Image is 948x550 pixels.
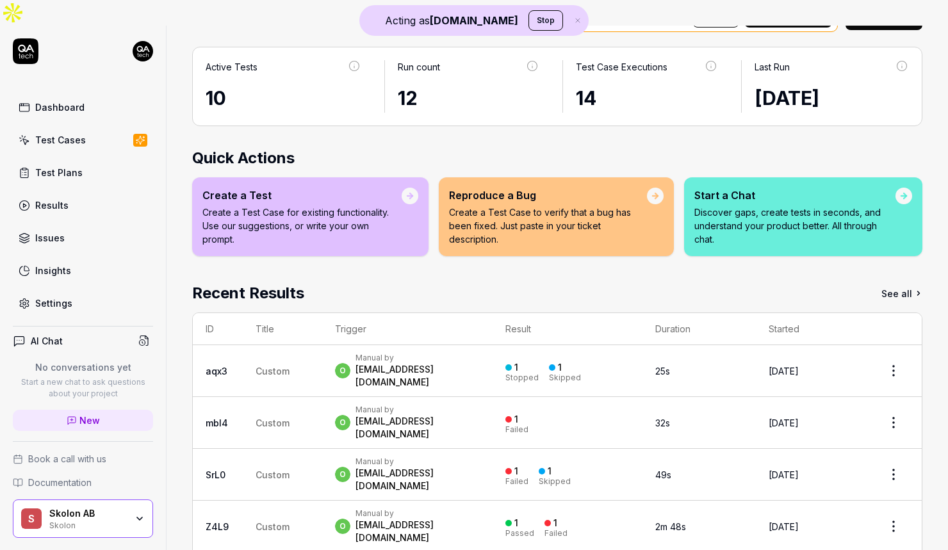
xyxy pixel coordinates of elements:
div: Manual by [355,405,480,415]
a: See all [881,282,922,305]
div: Test Case Executions [576,60,667,74]
span: Custom [256,521,290,532]
time: 49s [655,469,671,480]
div: Last Run [755,60,790,74]
div: 1 [548,465,552,477]
div: Failed [505,426,528,433]
h2: Quick Actions [192,147,922,170]
span: o [335,415,350,430]
a: Dashboard [13,95,153,120]
th: Duration [642,313,756,345]
div: 1 [514,414,518,425]
span: Custom [256,366,290,376]
div: Failed [505,478,528,485]
time: 25s [655,366,670,376]
a: New [13,410,153,431]
p: No conversations yet [13,360,153,374]
th: Result [493,313,642,345]
time: [DATE] [755,86,819,109]
div: 1 [514,517,518,529]
div: Manual by [355,457,480,467]
div: Reproduce a Bug [449,188,647,203]
img: 7ccf6c19-61ad-4a6c-8811-018b02a1b829.jpg [133,41,153,61]
th: Started [756,313,865,345]
a: Issues [13,225,153,250]
div: Active Tests [206,60,257,74]
a: Book a call with us [13,452,153,465]
p: Create a Test Case to verify that a bug has been fixed. Just paste in your ticket description. [449,206,647,246]
span: Book a call with us [28,452,106,465]
a: Settings [13,291,153,316]
div: Manual by [355,508,480,519]
div: Insights [35,264,71,277]
div: Results [35,198,69,212]
time: [DATE] [769,521,799,532]
div: 10 [206,84,361,113]
a: mbl4 [206,417,228,428]
p: Start a new chat to ask questions about your project [13,376,153,400]
time: [DATE] [769,417,799,428]
div: 1 [553,517,557,529]
span: New [79,414,100,427]
p: Discover gaps, create tests in seconds, and understand your product better. All through chat. [694,206,895,246]
div: [EMAIL_ADDRESS][DOMAIN_NAME] [355,467,480,492]
p: Create a Test Case for existing functionality. Use our suggestions, or write your own prompt. [202,206,402,246]
a: Test Plans [13,160,153,185]
span: o [335,519,350,534]
a: Results [13,193,153,218]
th: Trigger [322,313,493,345]
span: Documentation [28,476,92,489]
div: Skolon AB [49,508,126,519]
div: Manual by [355,353,480,363]
div: Dashboard [35,101,85,114]
div: [EMAIL_ADDRESS][DOMAIN_NAME] [355,519,480,544]
button: SSkolon ABSkolon [13,499,153,538]
span: o [335,363,350,378]
span: S [21,508,42,529]
h4: AI Chat [31,334,63,348]
time: [DATE] [769,469,799,480]
time: [DATE] [769,366,799,376]
a: Test Cases [13,127,153,152]
div: Skipped [539,478,571,485]
div: Stopped [505,374,539,382]
h2: Recent Results [192,282,304,305]
a: Z4L9 [206,521,229,532]
a: Insights [13,258,153,283]
div: Start a Chat [694,188,895,203]
div: Settings [35,296,72,310]
div: 1 [514,362,518,373]
div: Passed [505,530,534,537]
time: 2m 48s [655,521,686,532]
button: Stop [528,10,563,31]
a: aqx3 [206,366,227,376]
div: 1 [558,362,562,373]
div: Failed [544,530,568,537]
div: 12 [398,84,540,113]
a: SrL0 [206,469,225,480]
div: 1 [514,465,518,477]
a: Documentation [13,476,153,489]
div: Skolon [49,519,126,530]
div: Test Cases [35,133,86,147]
div: Skipped [549,374,581,382]
div: [EMAIL_ADDRESS][DOMAIN_NAME] [355,415,480,441]
span: o [335,467,350,482]
div: 14 [576,84,718,113]
div: Run count [398,60,440,74]
span: Custom [256,417,290,428]
span: Custom [256,469,290,480]
th: Title [243,313,322,345]
div: Create a Test [202,188,402,203]
th: ID [193,313,243,345]
div: [EMAIL_ADDRESS][DOMAIN_NAME] [355,363,480,389]
time: 32s [655,417,670,428]
div: Issues [35,231,65,245]
div: Test Plans [35,166,83,179]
